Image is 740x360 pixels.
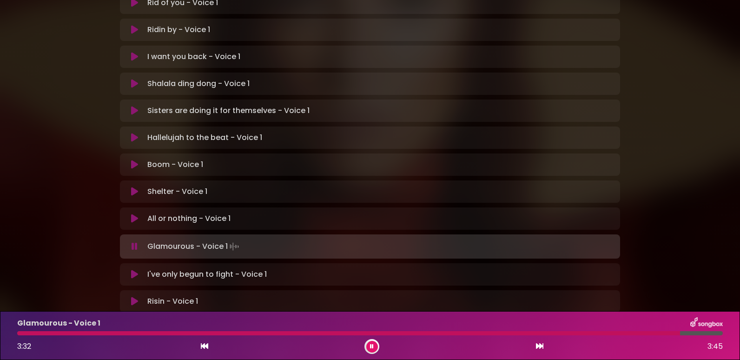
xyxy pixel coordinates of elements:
[147,24,210,35] p: Ridin by - Voice 1
[147,78,250,89] p: Shalala ding dong - Voice 1
[147,132,262,143] p: Hallelujah to the beat - Voice 1
[147,159,203,170] p: Boom - Voice 1
[17,318,100,329] p: Glamourous - Voice 1
[228,240,241,253] img: waveform4.gif
[147,296,198,307] p: Risin - Voice 1
[690,317,723,329] img: songbox-logo-white.png
[147,213,231,224] p: All or nothing - Voice 1
[147,105,310,116] p: Sisters are doing it for themselves - Voice 1
[147,240,241,253] p: Glamourous - Voice 1
[17,341,31,352] span: 3:32
[147,51,240,62] p: I want you back - Voice 1
[707,341,723,352] span: 3:45
[147,269,267,280] p: I've only begun to fight - Voice 1
[147,186,207,197] p: Shelter - Voice 1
